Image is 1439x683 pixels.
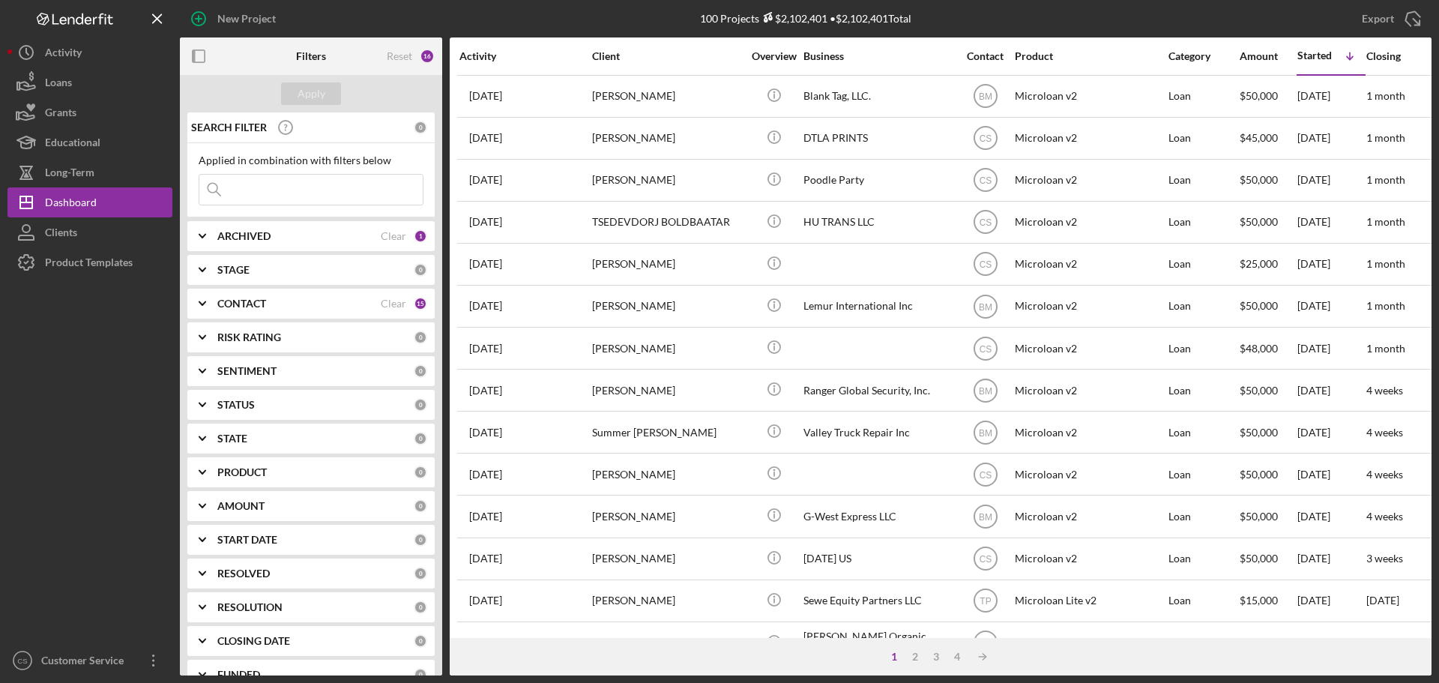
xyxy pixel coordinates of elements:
[298,82,325,105] div: Apply
[803,50,953,62] div: Business
[979,217,992,228] text: CS
[803,202,953,242] div: HU TRANS LLC
[1297,286,1365,326] div: [DATE]
[1015,202,1165,242] div: Microloan v2
[414,331,427,344] div: 0
[592,454,742,494] div: [PERSON_NAME]
[414,432,427,445] div: 0
[7,97,172,127] button: Grants
[469,132,502,144] time: 2025-10-06 20:39
[1366,299,1405,312] time: 1 month
[947,651,968,663] div: 4
[1366,552,1403,565] time: 3 weeks
[469,469,502,481] time: 2025-09-25 18:42
[414,601,427,614] div: 0
[592,623,742,663] div: [PERSON_NAME]
[1297,539,1365,579] div: [DATE]
[803,539,953,579] div: [DATE] US
[1015,496,1165,536] div: Microloan v2
[1388,617,1424,653] iframe: Intercom live chat
[979,175,992,186] text: CS
[979,91,992,102] text: BM
[37,646,135,679] div: Customer Service
[414,297,427,310] div: 15
[1168,286,1238,326] div: Loan
[1366,173,1405,186] time: 1 month
[414,263,427,277] div: 0
[803,581,953,621] div: Sewe Equity Partners LLC
[469,300,502,312] time: 2025-10-03 17:43
[926,651,947,663] div: 3
[803,623,953,663] div: [PERSON_NAME] Organic Farms
[1240,468,1278,481] span: $50,000
[884,651,905,663] div: 1
[45,127,100,161] div: Educational
[1240,636,1278,649] span: $40,000
[469,385,502,397] time: 2025-09-29 19:11
[1297,623,1365,663] div: [DATE]
[979,638,992,649] text: CS
[7,217,172,247] a: Clients
[217,230,271,242] b: ARCHIVED
[1366,468,1403,481] time: 4 weeks
[1297,76,1365,116] div: [DATE]
[1240,384,1278,397] span: $50,000
[1366,384,1403,397] time: 4 weeks
[592,412,742,452] div: Summer [PERSON_NAME]
[217,298,266,310] b: CONTACT
[1366,342,1405,355] time: 1 month
[592,328,742,368] div: [PERSON_NAME]
[592,118,742,158] div: [PERSON_NAME]
[592,539,742,579] div: [PERSON_NAME]
[1015,581,1165,621] div: Microloan Lite v2
[217,601,283,613] b: RESOLUTION
[45,217,77,251] div: Clients
[469,174,502,186] time: 2025-10-10 17:43
[217,399,255,411] b: STATUS
[1366,257,1405,270] time: 1 month
[1240,594,1278,607] span: $15,000
[1240,173,1278,186] span: $50,000
[1240,50,1296,62] div: Amount
[979,301,992,312] text: BM
[7,157,172,187] button: Long-Term
[803,118,953,158] div: DTLA PRINTS
[217,669,260,681] b: FUNDED
[1240,215,1278,228] span: $50,000
[1240,131,1278,144] span: $45,000
[592,50,742,62] div: Client
[469,216,502,228] time: 2025-10-06 16:58
[420,49,435,64] div: 16
[1168,412,1238,452] div: Loan
[592,286,742,326] div: [PERSON_NAME]
[1366,89,1405,102] time: 1 month
[7,247,172,277] button: Product Templates
[1366,131,1405,144] time: 1 month
[217,534,277,546] b: START DATE
[217,466,267,478] b: PRODUCT
[217,264,250,276] b: STAGE
[217,568,270,580] b: RESOLVED
[1240,89,1278,102] span: $50,000
[414,533,427,547] div: 0
[979,469,992,480] text: CS
[414,121,427,134] div: 0
[979,427,992,438] text: BM
[1240,426,1278,439] span: $50,000
[45,157,94,191] div: Long-Term
[414,229,427,243] div: 1
[45,67,72,101] div: Loans
[1297,370,1365,410] div: [DATE]
[469,90,502,102] time: 2025-10-07 23:57
[1168,454,1238,494] div: Loan
[905,651,926,663] div: 2
[746,50,802,62] div: Overview
[1297,412,1365,452] div: [DATE]
[1015,370,1165,410] div: Microloan v2
[980,596,991,607] text: TP
[469,258,502,270] time: 2025-10-02 23:08
[1366,594,1399,607] time: [DATE]
[1347,4,1432,34] button: Export
[979,385,992,396] text: BM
